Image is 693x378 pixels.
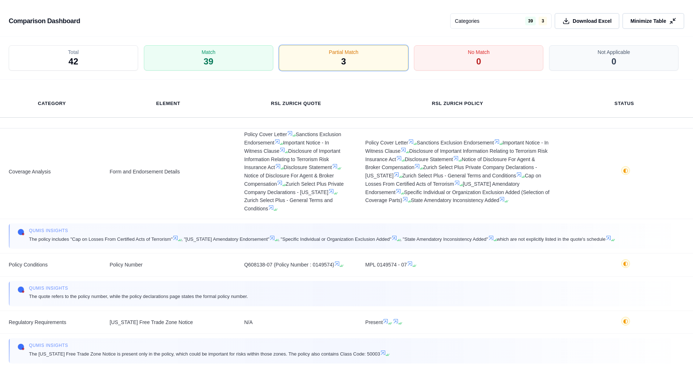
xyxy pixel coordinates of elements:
[598,49,630,56] span: Not Applicable
[109,261,227,269] span: Policy Number
[606,96,643,112] th: Status
[244,130,348,213] span: Policy Cover Letter Sanctions Exclusion Endorsement Important Notice - In Witness Clause Disclosu...
[9,261,92,269] span: Policy Conditions
[623,261,628,266] span: ◐
[621,166,630,177] button: ◐
[611,56,616,67] span: 0
[329,49,358,56] span: Partial Match
[623,318,628,324] span: ◐
[365,318,550,327] span: Present
[68,49,79,56] span: Total
[365,261,550,269] span: MPL 0149574 - 07
[365,139,550,205] span: Policy Cover Letter Sanctions Exclusion Endorsement Important Notice - In Witness Clause Disclosu...
[29,285,248,291] span: Qumis INSIGHTS
[29,235,614,243] span: The policy includes "Cap on Losses From Certified Acts of Terrorism" , "[US_STATE] Amendatory End...
[29,96,75,112] th: Category
[69,56,78,67] span: 42
[109,168,227,176] span: Form and Endorsement Details
[9,318,92,327] span: Regulatory Requirements
[29,343,389,348] span: Qumis INSIGHTS
[202,49,215,56] span: Match
[621,259,630,270] button: ◐
[29,293,248,300] span: The quote refers to the policy number, while the policy declarations page states the formal polic...
[29,350,389,358] span: The [US_STATE] Free Trade Zone Notice is present only in the policy, which could be important for...
[244,261,348,269] span: Q608138-07 (Policy Number : 0149574)
[9,168,92,176] span: Coverage Analysis
[109,318,227,327] span: [US_STATE] Free Trade Zone Notice
[9,14,80,28] h3: Comparison Dashboard
[244,318,348,327] span: N/A
[623,168,628,173] span: ◐
[341,56,346,67] span: 3
[204,56,213,67] span: 39
[476,56,481,67] span: 0
[468,49,490,56] span: No Match
[29,228,614,234] span: Qumis INSIGHTS
[621,317,630,328] button: ◐
[148,96,189,112] th: Element
[423,96,492,112] th: RSL Zurich Policy
[262,96,330,112] th: RSL Zurich Quote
